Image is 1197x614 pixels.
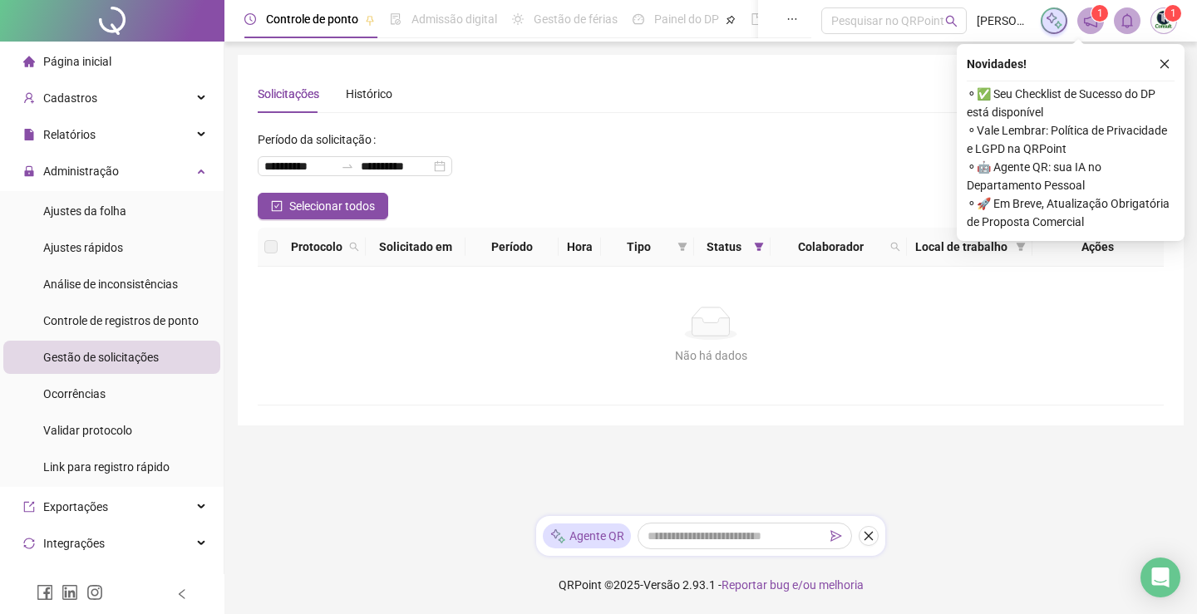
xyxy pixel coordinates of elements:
[654,12,719,26] span: Painel do DP
[726,15,736,25] span: pushpin
[967,158,1175,194] span: ⚬ 🤖 Agente QR: sua IA no Departamento Pessoal
[1012,234,1029,259] span: filter
[887,234,904,259] span: search
[278,346,1144,365] div: Não há dados
[244,13,256,25] span: clock-circle
[754,242,764,252] span: filter
[967,194,1175,231] span: ⚬ 🚀 Em Breve, Atualização Obrigatória de Proposta Comercial
[465,228,559,267] th: Período
[967,55,1027,73] span: Novidades !
[43,165,119,178] span: Administração
[863,530,874,542] span: close
[1120,13,1135,28] span: bell
[43,500,108,513] span: Exportações
[1091,5,1108,22] sup: 1
[1159,58,1170,70] span: close
[291,238,342,256] span: Protocolo
[945,15,958,27] span: search
[786,13,798,25] span: ellipsis
[258,126,382,153] label: Período da solicitação
[1045,12,1063,30] img: sparkle-icon.fc2bf0ac1784a2077858766a79e2daf3.svg
[43,387,106,400] span: Ocorrências
[43,460,170,474] span: Link para registro rápido
[43,278,178,291] span: Análise de inconsistências
[722,578,864,592] span: Reportar bug e/ou melhoria
[289,197,375,215] span: Selecionar todos
[23,92,35,104] span: user-add
[674,234,691,259] span: filter
[967,85,1175,121] span: ⚬ ✅ Seu Checklist de Sucesso do DP está disponível
[608,238,671,256] span: Tipo
[777,238,884,256] span: Colaborador
[43,55,111,68] span: Página inicial
[633,13,644,25] span: dashboard
[43,91,97,105] span: Cadastros
[890,242,900,252] span: search
[411,12,497,26] span: Admissão digital
[977,12,1031,30] span: [PERSON_NAME]
[266,12,358,26] span: Controle de ponto
[1165,5,1181,22] sup: Atualize o seu contato no menu Meus Dados
[967,121,1175,158] span: ⚬ Vale Lembrar: Política de Privacidade e LGPD na QRPoint
[43,424,132,437] span: Validar protocolo
[1140,558,1180,597] div: Open Intercom Messenger
[751,234,767,259] span: filter
[701,238,748,256] span: Status
[365,15,375,25] span: pushpin
[43,204,126,218] span: Ajustes da folha
[43,241,123,254] span: Ajustes rápidos
[1039,238,1157,256] div: Ações
[559,228,601,267] th: Hora
[1151,8,1176,33] img: 69183
[43,314,199,327] span: Controle de registros de ponto
[677,242,687,252] span: filter
[751,13,762,25] span: book
[23,501,35,513] span: export
[543,523,631,548] div: Agente QR
[23,56,35,67] span: home
[23,538,35,549] span: sync
[258,193,388,219] button: Selecionar todos
[23,165,35,177] span: lock
[349,242,359,252] span: search
[1097,7,1103,19] span: 1
[43,128,96,141] span: Relatórios
[512,13,524,25] span: sun
[1083,13,1098,28] span: notification
[390,13,401,25] span: file-done
[341,160,354,173] span: swap-right
[534,12,618,26] span: Gestão de férias
[43,573,108,587] span: Agente de IA
[366,228,465,267] th: Solicitado em
[643,578,680,592] span: Versão
[43,351,159,364] span: Gestão de solicitações
[86,584,103,601] span: instagram
[258,85,319,103] div: Solicitações
[346,234,362,259] span: search
[1170,7,1176,19] span: 1
[341,160,354,173] span: to
[176,588,188,600] span: left
[43,537,105,550] span: Integrações
[62,584,78,601] span: linkedin
[23,129,35,140] span: file
[549,528,566,545] img: sparkle-icon.fc2bf0ac1784a2077858766a79e2daf3.svg
[346,85,392,103] div: Histórico
[224,556,1197,614] footer: QRPoint © 2025 - 2.93.1 -
[37,584,53,601] span: facebook
[271,200,283,212] span: check-square
[914,238,1009,256] span: Local de trabalho
[830,530,842,542] span: send
[1016,242,1026,252] span: filter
